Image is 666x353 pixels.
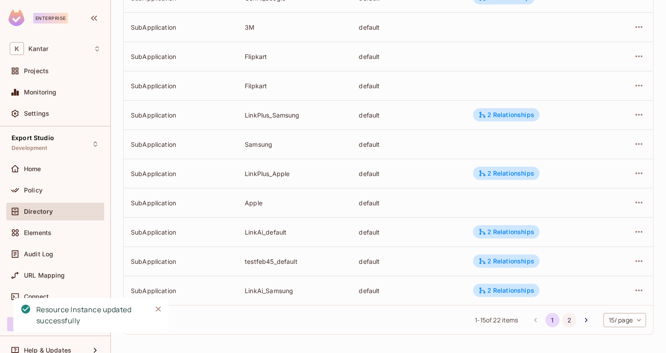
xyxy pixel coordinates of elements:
[152,302,165,316] button: Close
[131,199,231,207] div: SubApplication
[131,257,231,266] div: SubApplication
[12,145,47,152] span: Development
[359,199,458,207] div: default
[24,187,43,194] span: Policy
[24,251,53,258] span: Audit Log
[245,228,345,236] div: LinkAi_default
[24,165,41,173] span: Home
[28,45,48,52] span: Workspace: Kantar
[475,315,518,325] span: 1 - 15 of 22 items
[359,257,458,266] div: default
[359,169,458,178] div: default
[131,169,231,178] div: SubApplication
[603,313,646,327] div: 15 / page
[545,313,560,327] button: page 1
[131,23,231,31] div: SubApplication
[131,52,231,61] div: SubApplication
[478,228,534,236] div: 2 Relationships
[10,42,24,55] span: K
[24,272,65,279] span: URL Mapping
[245,169,345,178] div: LinkPlus_Apple
[245,52,345,61] div: Flipkart
[245,82,345,90] div: Filpkart
[24,208,53,215] span: Directory
[131,82,231,90] div: SubApplication
[245,111,345,119] div: LinkPlus_Samsung
[245,257,345,266] div: testfeb45_default
[579,313,593,327] button: Go to next page
[245,199,345,207] div: Apple
[245,23,345,31] div: 3M
[24,110,49,117] span: Settings
[359,228,458,236] div: default
[359,286,458,295] div: default
[478,111,534,119] div: 2 Relationships
[131,228,231,236] div: SubApplication
[245,140,345,149] div: Samsung
[359,23,458,31] div: default
[478,286,534,294] div: 2 Relationships
[245,286,345,295] div: LinkAi_Samsung
[24,229,51,236] span: Elements
[478,169,534,177] div: 2 Relationships
[36,304,145,326] div: Resource Instance updated successfully
[12,134,54,141] span: Export Studio
[33,13,68,24] div: Enterprise
[8,10,24,26] img: SReyMgAAAABJRU5ErkJggg==
[359,111,458,119] div: default
[359,82,458,90] div: default
[359,52,458,61] div: default
[24,89,57,96] span: Monitoring
[359,140,458,149] div: default
[131,140,231,149] div: SubApplication
[131,286,231,295] div: SubApplication
[24,67,49,75] span: Projects
[527,313,595,327] nav: pagination navigation
[562,313,576,327] button: Go to page 2
[478,257,534,265] div: 2 Relationships
[131,111,231,119] div: SubApplication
